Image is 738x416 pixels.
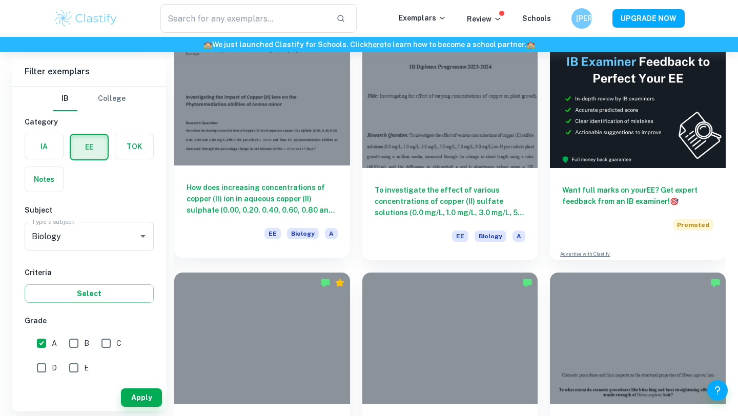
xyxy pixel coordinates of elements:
img: Thumbnail [550,36,726,168]
button: UPGRADE NOW [612,9,685,28]
span: EE [452,231,468,242]
a: How does increasing concentrations of copper (II) ion in aqueous copper (II) sulphate (0.00, 0.20... [174,36,350,260]
button: Notes [25,167,63,192]
span: B [84,338,89,349]
span: A [52,338,57,349]
p: Review [467,13,502,25]
h6: Category [25,116,154,128]
span: E [84,362,89,373]
a: To investigate the effect of various concentrations of copper (II) sulfate solutions (0.0 mg/L, 1... [362,36,538,260]
button: Help and Feedback [707,380,728,401]
span: A [512,231,525,242]
span: C [116,338,121,349]
h6: We just launched Clastify for Schools. Click to learn how to become a school partner. [2,39,736,50]
button: EE [71,135,108,159]
span: Promoted [673,219,713,231]
button: IB [53,87,77,111]
img: Marked [710,278,721,288]
h6: Criteria [25,267,154,278]
div: Premium [335,278,345,288]
h6: How does increasing concentrations of copper (II) ion in aqueous copper (II) sulphate (0.00, 0.20... [187,182,338,216]
button: IA [25,134,63,159]
div: Filter type choice [53,87,126,111]
span: D [52,362,57,373]
a: Advertise with Clastify [560,251,610,258]
h6: [PERSON_NAME] [576,13,588,24]
button: TOK [115,134,153,159]
label: Type a subject [32,217,74,226]
span: Biology [475,231,506,242]
h6: Want full marks on your EE ? Get expert feedback from an IB examiner! [562,184,713,207]
button: Apply [121,388,162,407]
button: College [98,87,126,111]
img: Clastify logo [53,8,118,29]
img: Marked [522,278,532,288]
h6: Subject [25,204,154,216]
button: [PERSON_NAME] [571,8,592,29]
span: Biology [287,228,319,239]
a: Schools [522,14,551,23]
button: Select [25,284,154,303]
a: here [368,40,384,49]
span: 🏫 [526,40,535,49]
span: EE [264,228,281,239]
input: Search for any exemplars... [160,4,328,33]
span: 🎯 [670,197,679,205]
img: Marked [320,278,331,288]
span: 🏫 [203,40,212,49]
button: Open [136,229,150,243]
span: A [325,228,338,239]
a: Want full marks on yourEE? Get expert feedback from an IB examiner!PromotedAdvertise with Clastify [550,36,726,260]
p: Exemplars [399,12,446,24]
h6: Filter exemplars [12,57,166,86]
h6: To investigate the effect of various concentrations of copper (II) sulfate solutions (0.0 mg/L, 1... [375,184,526,218]
h6: Grade [25,315,154,326]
